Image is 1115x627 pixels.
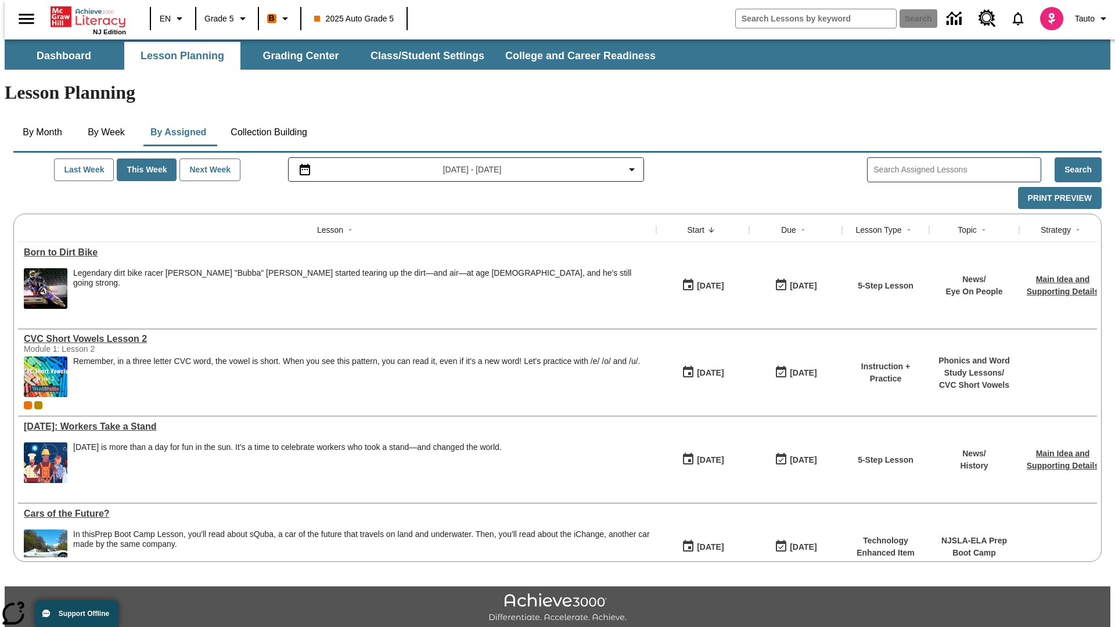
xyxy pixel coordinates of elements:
[796,223,810,237] button: Sort
[790,453,817,467] div: [DATE]
[858,454,913,466] p: 5-Step Lesson
[958,224,977,236] div: Topic
[1041,224,1071,236] div: Strategy
[24,344,198,354] div: Module 1: Lesson 2
[697,453,724,467] div: [DATE]
[1018,187,1102,210] button: Print Preview
[24,356,67,397] img: CVC Short Vowels Lesson 2.
[73,442,502,452] div: [DATE] is more than a day for fun in the sun. It's a time to celebrate workers who took a stand—a...
[848,361,923,385] p: Instruction + Practice
[697,279,724,293] div: [DATE]
[221,118,316,146] button: Collection Building
[960,460,988,472] p: History
[935,535,1013,559] p: NJSLA-ELA Prep Boot Camp
[736,9,896,28] input: search field
[269,11,275,26] span: B
[704,223,718,237] button: Sort
[625,163,639,176] svg: Collapse Date Range Filter
[51,5,126,28] a: Home
[13,118,71,146] button: By Month
[73,529,650,549] testabrev: Prep Boot Camp Lesson, you'll read about sQuba, a car of the future that travels on land and unde...
[24,529,67,570] img: High-tech automobile treading water.
[1033,3,1070,34] button: Select a new avatar
[935,379,1013,391] p: CVC Short Vowels
[24,268,67,309] img: Motocross racer James Stewart flies through the air on his dirt bike.
[790,540,817,554] div: [DATE]
[678,362,728,384] button: 09/08/25: First time the lesson was available
[73,529,650,570] div: In this Prep Boot Camp Lesson, you'll read about sQuba, a car of the future that travels on land ...
[154,8,192,29] button: Language: EN, Select a language
[73,268,650,309] div: Legendary dirt bike racer James "Bubba" Stewart started tearing up the dirt—and air—at age 4, and...
[24,401,32,409] div: Current Class
[73,356,640,397] span: Remember, in a three letter CVC word, the vowel is short. When you see this pattern, you can read...
[314,13,394,25] span: 2025 Auto Grade 5
[977,223,991,237] button: Sort
[771,275,821,297] button: 09/08/25: Last day the lesson can be accessed
[160,13,171,25] span: EN
[93,28,126,35] span: NJ Edition
[855,224,901,236] div: Lesson Type
[1075,13,1095,25] span: Tauto
[5,39,1110,70] div: SubNavbar
[54,158,114,181] button: Last Week
[317,224,343,236] div: Lesson
[940,3,972,35] a: Data Center
[200,8,254,29] button: Grade: Grade 5, Select a grade
[124,42,240,70] button: Lesson Planning
[771,536,821,558] button: 08/01/26: Last day the lesson can be accessed
[35,600,118,627] button: Support Offline
[1070,8,1115,29] button: Profile/Settings
[51,4,126,35] div: Home
[24,421,650,432] div: Labor Day: Workers Take a Stand
[6,42,122,70] button: Dashboard
[678,449,728,471] button: 09/05/25: First time the lesson was available
[972,3,1003,34] a: Resource Center, Will open in new tab
[678,275,728,297] button: 09/08/25: First time the lesson was available
[771,449,821,471] button: 09/07/25: Last day the lesson can be accessed
[1027,275,1099,296] a: Main Idea and Supporting Details
[179,158,240,181] button: Next Week
[873,161,1041,178] input: Search Assigned Lessons
[771,362,821,384] button: 09/08/25: Last day the lesson can be accessed
[24,421,650,432] a: Labor Day: Workers Take a Stand, Lessons
[343,223,357,237] button: Sort
[781,224,796,236] div: Due
[1027,449,1099,470] a: Main Idea and Supporting Details
[361,42,494,70] button: Class/Student Settings
[687,224,704,236] div: Start
[945,286,1002,298] p: Eye On People
[24,509,650,519] a: Cars of the Future? , Lessons
[697,540,724,554] div: [DATE]
[77,118,135,146] button: By Week
[945,273,1002,286] p: News /
[24,442,67,483] img: A banner with a blue background shows an illustrated row of diverse men and women dressed in clot...
[34,401,42,409] div: New 2025 class
[73,529,650,549] div: In this
[24,334,650,344] a: CVC Short Vowels Lesson 2, Lessons
[73,442,502,483] div: Labor Day is more than a day for fun in the sun. It's a time to celebrate workers who took a stan...
[488,593,627,623] img: Achieve3000 Differentiate Accelerate Achieve
[848,535,923,559] p: Technology Enhanced Item
[59,610,109,618] span: Support Offline
[73,356,640,366] p: Remember, in a three letter CVC word, the vowel is short. When you see this pattern, you can read...
[790,366,817,380] div: [DATE]
[24,247,650,258] a: Born to Dirt Bike, Lessons
[935,355,1013,379] p: Phonics and Word Study Lessons /
[24,509,650,519] div: Cars of the Future?
[902,223,916,237] button: Sort
[24,334,650,344] div: CVC Short Vowels Lesson 2
[678,536,728,558] button: 09/05/25: First time the lesson was available
[1040,7,1063,30] img: avatar image
[1071,223,1085,237] button: Sort
[117,158,177,181] button: This Week
[5,82,1110,103] h1: Lesson Planning
[697,366,724,380] div: [DATE]
[9,2,44,36] button: Open side menu
[243,42,359,70] button: Grading Center
[293,163,639,176] button: Select the date range menu item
